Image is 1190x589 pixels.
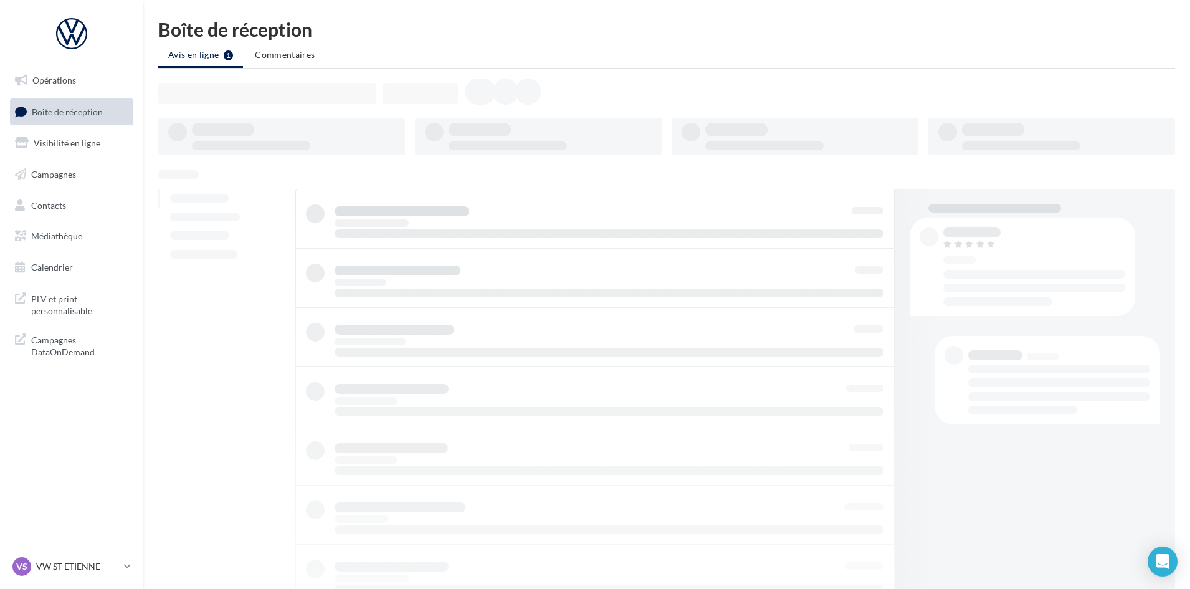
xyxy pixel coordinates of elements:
[255,49,315,60] span: Commentaires
[31,169,76,180] span: Campagnes
[7,161,136,188] a: Campagnes
[7,285,136,322] a: PLV et print personnalisable
[31,199,66,210] span: Contacts
[34,138,100,148] span: Visibilité en ligne
[16,560,27,573] span: VS
[7,327,136,363] a: Campagnes DataOnDemand
[7,98,136,125] a: Boîte de réception
[7,223,136,249] a: Médiathèque
[31,332,128,358] span: Campagnes DataOnDemand
[7,193,136,219] a: Contacts
[1148,547,1178,577] div: Open Intercom Messenger
[7,254,136,280] a: Calendrier
[32,75,76,85] span: Opérations
[36,560,119,573] p: VW ST ETIENNE
[7,67,136,93] a: Opérations
[7,130,136,156] a: Visibilité en ligne
[31,290,128,317] span: PLV et print personnalisable
[10,555,133,578] a: VS VW ST ETIENNE
[31,231,82,241] span: Médiathèque
[31,262,73,272] span: Calendrier
[32,106,103,117] span: Boîte de réception
[158,20,1175,39] div: Boîte de réception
